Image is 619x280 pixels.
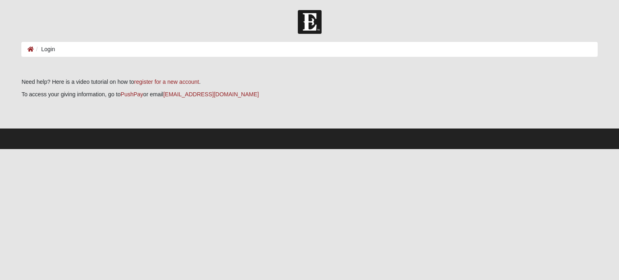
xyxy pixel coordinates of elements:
img: Church of Eleven22 Logo [298,10,322,34]
p: Need help? Here is a video tutorial on how to . [21,78,597,86]
a: PushPay [120,91,143,97]
a: [EMAIL_ADDRESS][DOMAIN_NAME] [163,91,259,97]
a: register for a new account [134,79,199,85]
li: Login [34,45,55,54]
p: To access your giving information, go to or email [21,90,597,99]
